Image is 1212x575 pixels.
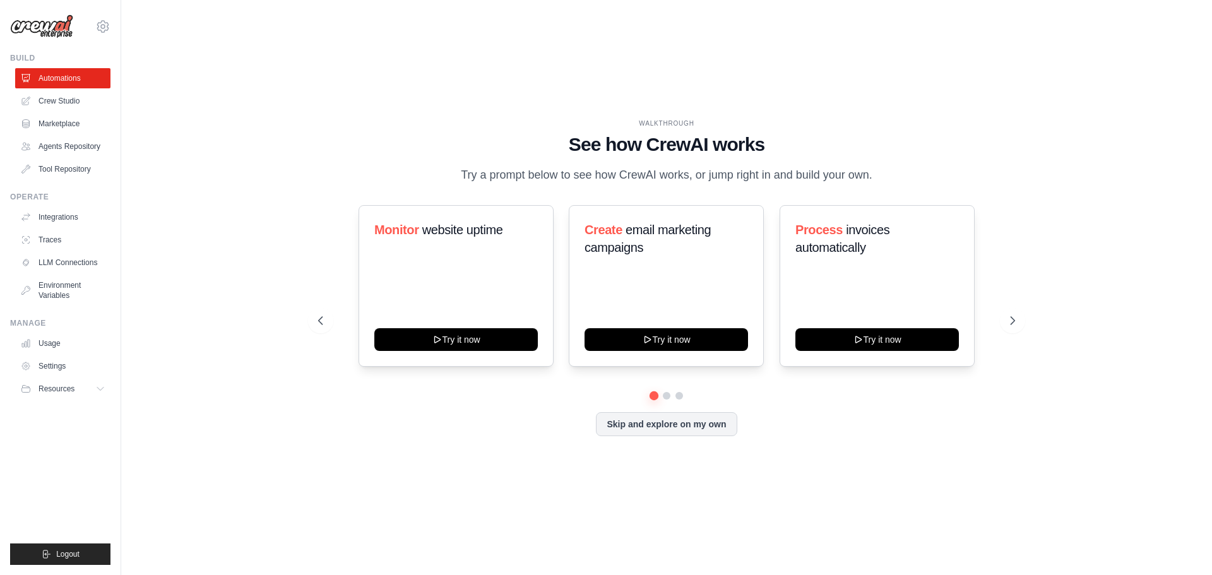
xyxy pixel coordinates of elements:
[15,379,110,399] button: Resources
[374,328,538,351] button: Try it now
[15,333,110,353] a: Usage
[15,252,110,273] a: LLM Connections
[15,91,110,111] a: Crew Studio
[15,68,110,88] a: Automations
[15,356,110,376] a: Settings
[318,133,1015,156] h1: See how CrewAI works
[795,328,959,351] button: Try it now
[585,223,711,254] span: email marketing campaigns
[15,275,110,305] a: Environment Variables
[15,114,110,134] a: Marketplace
[318,119,1015,128] div: WALKTHROUGH
[422,223,503,237] span: website uptime
[10,318,110,328] div: Manage
[585,328,748,351] button: Try it now
[454,166,879,184] p: Try a prompt below to see how CrewAI works, or jump right in and build your own.
[15,159,110,179] a: Tool Repository
[10,15,73,39] img: Logo
[15,230,110,250] a: Traces
[10,53,110,63] div: Build
[10,543,110,565] button: Logout
[15,136,110,157] a: Agents Repository
[56,549,80,559] span: Logout
[795,223,843,237] span: Process
[795,223,889,254] span: invoices automatically
[39,384,74,394] span: Resources
[10,192,110,202] div: Operate
[374,223,419,237] span: Monitor
[596,412,737,436] button: Skip and explore on my own
[15,207,110,227] a: Integrations
[585,223,622,237] span: Create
